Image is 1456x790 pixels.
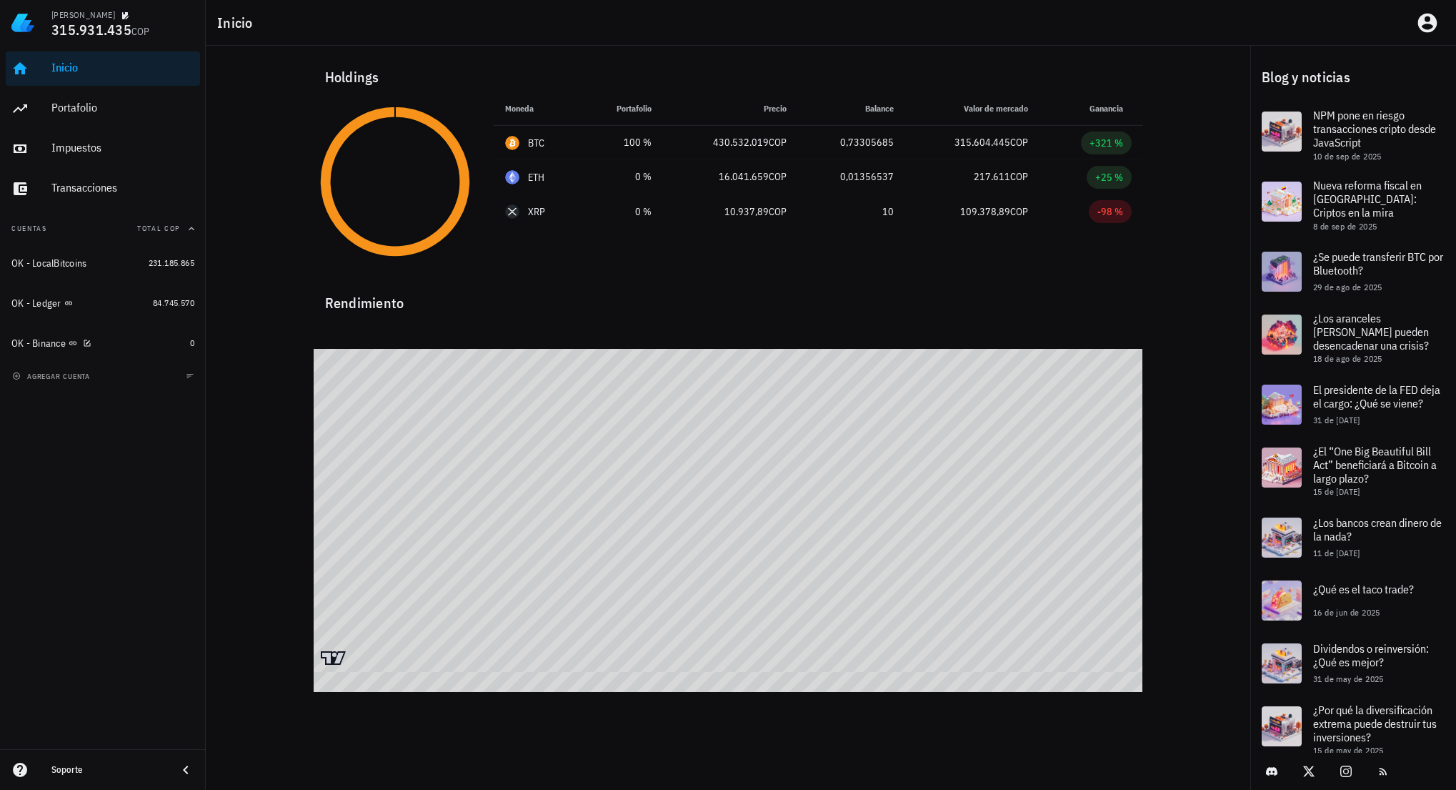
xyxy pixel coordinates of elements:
a: ¿Por qué la diversificación extrema puede destruir tus inversiones? 15 de may de 2025 [1250,695,1456,765]
span: 15 de may de 2025 [1313,745,1384,756]
div: 10 [809,204,894,219]
div: 0,01356537 [809,169,894,184]
a: OK - Binance 0 [6,326,200,360]
span: 31 de [DATE] [1313,415,1360,425]
span: 18 de ago de 2025 [1313,353,1382,364]
a: ¿Se puede transferir BTC por Bluetooth? 29 de ago de 2025 [1250,240,1456,303]
span: COP [769,136,787,149]
a: Dividendos o reinversión: ¿Qué es mejor? 31 de may de 2025 [1250,632,1456,695]
div: Holdings [314,54,1143,100]
div: ETH [528,170,545,184]
span: ¿Qué es el taco trade? [1313,582,1414,596]
a: Impuestos [6,132,200,166]
div: OK - Ledger [11,297,61,310]
span: ¿Los bancos crean dinero de la nada? [1313,515,1442,543]
div: XRP [528,204,546,219]
div: Portafolio [51,101,194,114]
div: 0,73305685 [809,135,894,150]
a: El presidente de la FED deja el cargo: ¿Qué se viene? 31 de [DATE] [1250,373,1456,436]
span: 109.378,89 [960,205,1010,218]
a: Inicio [6,51,200,86]
span: ¿El “One Big Beautiful Bill Act” beneficiará a Bitcoin a largo plazo? [1313,444,1437,485]
span: ¿Los aranceles [PERSON_NAME] pueden desencadenar una crisis? [1313,311,1429,352]
span: NPM pone en riesgo transacciones cripto desde JavaScript [1313,108,1436,149]
span: COP [131,25,150,38]
span: 15 de [DATE] [1313,486,1360,497]
div: 0 % [594,169,652,184]
div: BTC-icon [505,136,519,150]
span: 315.604.445 [954,136,1010,149]
span: Ganancia [1089,103,1132,114]
div: Impuestos [51,141,194,154]
span: ¿Por qué la diversificación extrema puede destruir tus inversiones? [1313,703,1437,744]
div: Blog y noticias [1250,54,1456,100]
div: +321 % [1089,136,1123,150]
a: OK - Ledger 84.745.570 [6,286,200,320]
span: Nueva reforma fiscal en [GEOGRAPHIC_DATA]: Criptos en la mira [1313,178,1422,219]
div: ETH-icon [505,170,519,184]
a: Portafolio [6,92,200,126]
span: COP [1010,205,1028,218]
th: Precio [663,92,798,126]
img: LedgiFi [11,11,34,34]
div: [PERSON_NAME] [51,9,115,21]
span: 31 de may de 2025 [1313,673,1384,684]
a: ¿Los bancos crean dinero de la nada? 11 de [DATE] [1250,506,1456,569]
a: ¿Qué es el taco trade? 16 de jun de 2025 [1250,569,1456,632]
th: Moneda [494,92,582,126]
a: Transacciones [6,172,200,206]
a: Charting by TradingView [321,651,346,665]
span: COP [1010,170,1028,183]
th: Portafolio [582,92,663,126]
th: Balance [798,92,905,126]
span: 315.931.435 [51,20,131,39]
div: +25 % [1095,170,1123,184]
div: OK - Binance [11,337,66,350]
span: 0 [190,337,194,348]
div: -98 % [1097,204,1123,219]
span: 16 de jun de 2025 [1313,607,1380,618]
span: Total COP [137,224,180,233]
span: 16.041.659 [719,170,769,183]
th: Valor de mercado [905,92,1040,126]
span: 217.611 [974,170,1010,183]
div: OK - LocalBitcoins [11,257,87,270]
span: 10 de sep de 2025 [1313,151,1382,162]
a: NPM pone en riesgo transacciones cripto desde JavaScript 10 de sep de 2025 [1250,100,1456,170]
span: agregar cuenta [15,372,90,381]
span: 84.745.570 [153,297,194,308]
a: ¿El “One Big Beautiful Bill Act” beneficiará a Bitcoin a largo plazo? 15 de [DATE] [1250,436,1456,506]
a: Nueva reforma fiscal en [GEOGRAPHIC_DATA]: Criptos en la mira 8 de sep de 2025 [1250,170,1456,240]
div: XRP-icon [505,204,519,219]
div: 100 % [594,135,652,150]
span: 231.185.865 [149,257,194,268]
span: 29 de ago de 2025 [1313,282,1382,292]
h1: Inicio [217,11,259,34]
span: COP [769,170,787,183]
button: agregar cuenta [9,369,96,383]
span: 11 de [DATE] [1313,548,1360,558]
button: CuentasTotal COP [6,212,200,246]
span: 430.532.019 [713,136,769,149]
div: 0 % [594,204,652,219]
span: El presidente de la FED deja el cargo: ¿Qué se viene? [1313,382,1440,410]
span: Dividendos o reinversión: ¿Qué es mejor? [1313,641,1429,669]
span: 10.937,89 [724,205,769,218]
span: COP [1010,136,1028,149]
span: ¿Se puede transferir BTC por Bluetooth? [1313,250,1443,277]
div: Transacciones [51,181,194,194]
a: ¿Los aranceles [PERSON_NAME] pueden desencadenar una crisis? 18 de ago de 2025 [1250,303,1456,373]
span: COP [769,205,787,218]
span: 8 de sep de 2025 [1313,221,1377,232]
div: Rendimiento [314,280,1143,315]
a: OK - LocalBitcoins 231.185.865 [6,246,200,280]
div: Inicio [51,61,194,74]
div: Soporte [51,764,166,776]
div: BTC [528,136,545,150]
